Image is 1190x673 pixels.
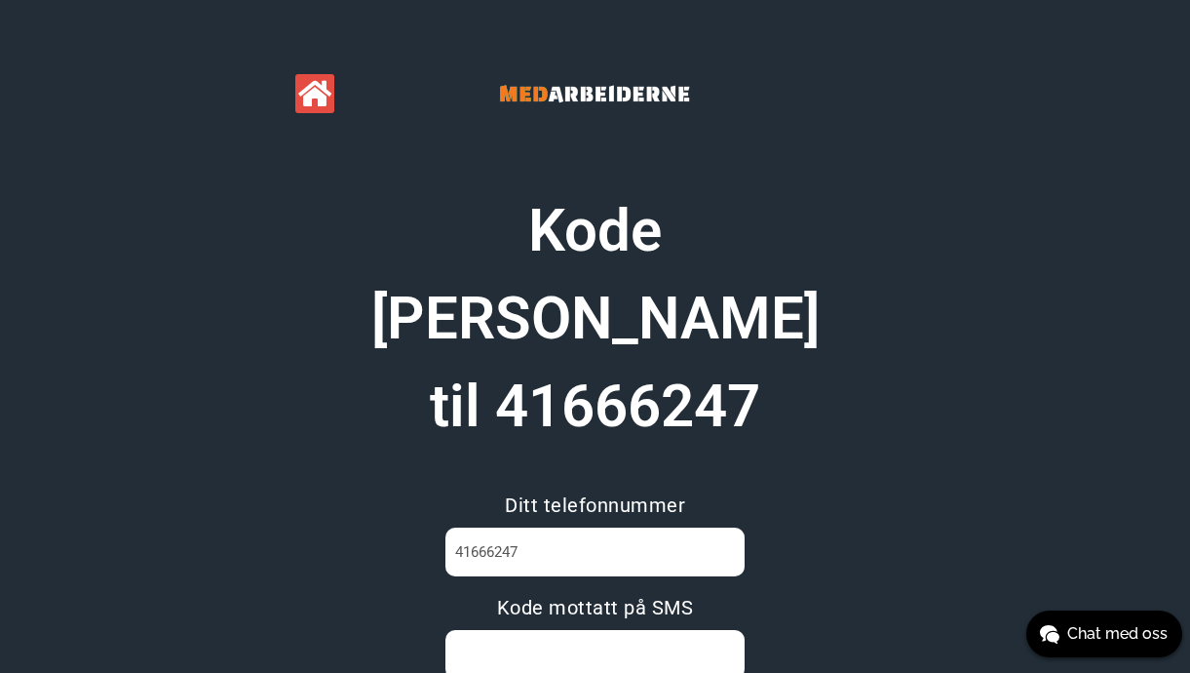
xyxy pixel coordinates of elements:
span: Ditt telefonnummer [505,494,685,517]
span: Kode mottatt på SMS [497,596,694,619]
h1: Kode [PERSON_NAME] til 41666247 [352,187,839,451]
img: Banner [448,59,741,129]
span: Chat med oss [1067,622,1168,646]
button: Chat med oss [1026,611,1182,657]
